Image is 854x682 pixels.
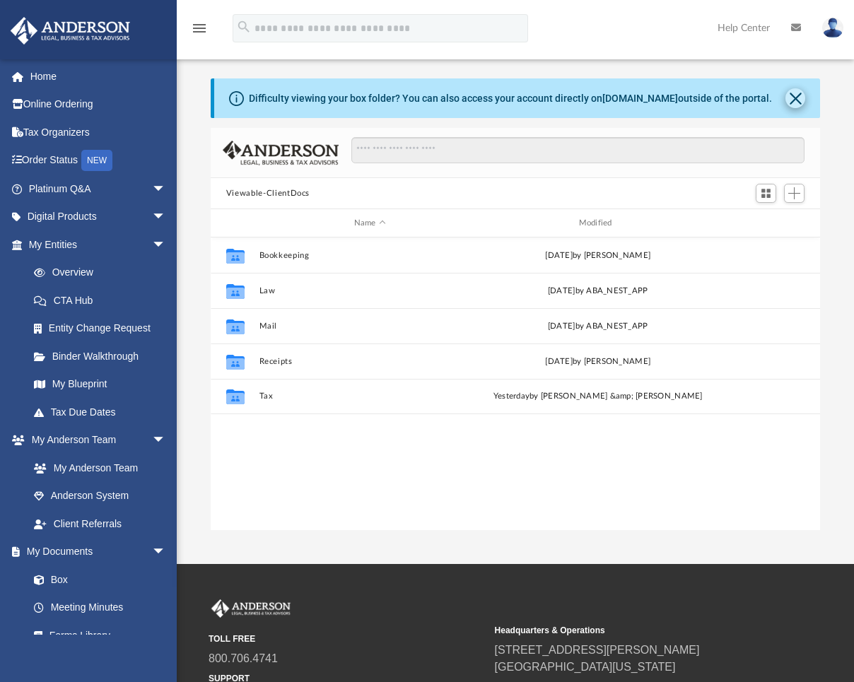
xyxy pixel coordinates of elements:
div: id [715,217,814,230]
div: [DATE] by [PERSON_NAME] [487,355,709,368]
div: NEW [81,150,112,171]
div: Name [258,217,480,230]
div: grid [211,237,820,531]
small: Headquarters & Operations [495,624,771,637]
img: Anderson Advisors Platinum Portal [6,17,134,45]
span: yesterday [493,392,530,400]
i: menu [191,20,208,37]
button: Receipts [259,357,481,366]
div: [DATE] by [PERSON_NAME] [487,249,709,262]
a: Overview [20,259,187,287]
a: My Documentsarrow_drop_down [10,538,180,566]
img: Anderson Advisors Platinum Portal [209,599,293,618]
span: arrow_drop_down [152,175,180,204]
a: Home [10,62,187,90]
input: Search files and folders [351,137,805,164]
span: arrow_drop_down [152,426,180,455]
a: My Entitiesarrow_drop_down [10,230,187,259]
div: [DATE] by ABA_NEST_APP [487,285,709,298]
a: [GEOGRAPHIC_DATA][US_STATE] [495,661,676,673]
a: Anderson System [20,482,180,510]
a: Forms Library [20,621,173,649]
button: Mail [259,322,481,331]
a: My Anderson Team [20,454,173,482]
a: Box [20,565,173,594]
button: Law [259,286,481,295]
span: arrow_drop_down [152,538,180,567]
div: [DATE] by ABA_NEST_APP [487,320,709,333]
a: Meeting Minutes [20,594,180,622]
button: Tax [259,392,481,401]
div: Modified [486,217,708,230]
a: CTA Hub [20,286,187,314]
a: Binder Walkthrough [20,342,187,370]
button: Bookkeeping [259,251,481,260]
div: by [PERSON_NAME] &amp; [PERSON_NAME] [487,390,709,403]
span: arrow_drop_down [152,230,180,259]
a: My Anderson Teamarrow_drop_down [10,426,180,454]
button: Add [784,184,805,204]
span: arrow_drop_down [152,203,180,232]
a: [DOMAIN_NAME] [602,93,678,104]
a: Client Referrals [20,510,180,538]
small: TOLL FREE [209,633,485,645]
a: 800.706.4741 [209,652,278,664]
a: [STREET_ADDRESS][PERSON_NAME] [495,644,700,656]
i: search [236,19,252,35]
a: Tax Due Dates [20,398,187,426]
button: Viewable-ClientDocs [226,187,310,200]
div: Difficulty viewing your box folder? You can also access your account directly on outside of the p... [249,91,772,106]
a: Online Ordering [10,90,187,119]
a: Order StatusNEW [10,146,187,175]
div: id [217,217,252,230]
a: Entity Change Request [20,314,187,343]
button: Switch to Grid View [756,184,777,204]
a: menu [191,27,208,37]
a: Tax Organizers [10,118,187,146]
img: User Pic [822,18,843,38]
a: Digital Productsarrow_drop_down [10,203,187,231]
button: Close [785,88,805,108]
a: Platinum Q&Aarrow_drop_down [10,175,187,203]
a: My Blueprint [20,370,180,399]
